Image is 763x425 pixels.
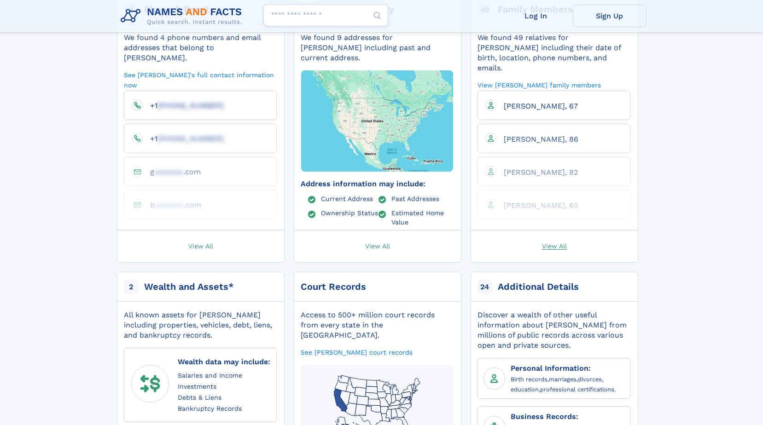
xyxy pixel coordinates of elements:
[117,4,250,29] img: Logo Names and Facts
[487,372,501,385] img: Personal Information
[157,134,224,143] span: [PHONE_NUMBER]
[496,134,578,143] a: [PERSON_NAME], 86
[365,241,390,250] span: View All
[504,102,578,110] span: [PERSON_NAME], 67
[504,168,578,177] span: [PERSON_NAME], 82
[188,241,213,250] span: View All
[504,201,578,210] span: [PERSON_NAME], 60
[496,167,578,176] a: [PERSON_NAME], 82
[511,362,591,373] a: Personal Information:
[157,101,224,110] span: [PHONE_NUMBER]
[301,310,454,340] div: Access to 500+ million court records from every state in the [GEOGRAPHIC_DATA].
[124,310,277,340] div: All known assets for [PERSON_NAME] including properties, vehicles, debt, liens, and bankruptcy re...
[511,374,626,395] div: , , , ,
[499,5,573,27] a: Log In
[154,167,183,176] span: aaaaaaa
[478,33,630,73] div: We found 49 relatives for [PERSON_NAME] including their date of birth, location, phone numbers, a...
[573,5,647,27] a: Sign Up
[391,209,454,225] a: Estimated Home Value
[178,403,242,413] a: Bankruptcy Records
[124,70,277,89] a: See [PERSON_NAME]'s full contact information now
[263,4,388,26] input: search input
[135,369,165,398] img: wealth
[301,33,454,63] div: We found 9 addresses for [PERSON_NAME] including past and current address.
[478,280,492,294] span: 24
[578,374,602,383] a: divorces
[124,280,139,294] span: 2
[144,281,234,293] div: Wealth and Assets*
[391,195,439,202] a: Past Addresses
[301,348,413,356] a: See [PERSON_NAME] court records
[549,374,577,383] a: marriages
[155,201,184,209] span: aaaaaaa
[178,370,242,380] a: Salaries and Income
[113,230,289,262] a: View All
[366,4,388,27] button: Search Button
[290,230,466,262] a: View All
[504,135,578,144] span: [PERSON_NAME], 86
[511,374,547,383] a: Birth records
[178,381,216,391] a: Investments
[143,200,201,209] a: baaaaaaa.com
[478,80,601,89] a: View [PERSON_NAME] family members
[478,310,630,350] div: Discover a wealth of other useful information about [PERSON_NAME] from millions of public records...
[498,281,579,293] div: Additional Details
[124,33,277,63] div: We found 4 phone numbers and email addresses that belong to [PERSON_NAME].
[178,356,270,368] div: Wealth data may include:
[301,281,366,293] div: Court Records
[143,167,201,176] a: gaaaaaaa.com
[511,385,539,393] a: education
[143,101,224,109] a: +1[PHONE_NUMBER]
[466,230,642,262] a: View All
[321,209,378,216] a: Ownership Status
[511,410,578,421] a: Business Records:
[178,392,221,402] a: Debts & Liens
[301,179,454,189] div: Address information may include:
[542,241,567,250] span: View All
[496,101,578,110] a: [PERSON_NAME], 67
[540,385,616,393] a: professional certifications.
[496,201,578,209] a: [PERSON_NAME], 60
[143,134,224,143] a: +1[PHONE_NUMBER]
[321,195,373,202] a: Current Address
[285,44,469,197] img: Map with markers on addresses Gloria M Arriola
